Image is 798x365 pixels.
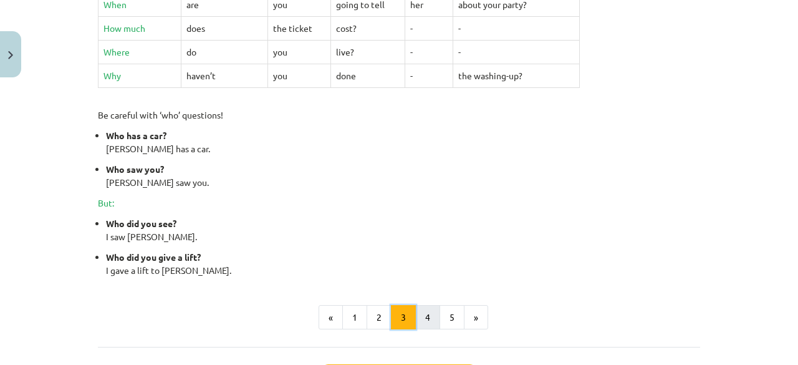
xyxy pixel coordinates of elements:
span: How much [103,22,145,34]
button: 4 [415,305,440,330]
button: 5 [440,305,464,330]
p: Be careful with ‘who’ questions! [98,109,700,122]
p: [PERSON_NAME] saw you. [106,163,700,189]
strong: Who has a car? [106,130,166,141]
td: - [405,64,453,87]
span: Where [103,46,130,57]
strong: Who saw you? [106,163,164,175]
button: » [464,305,488,330]
button: 1 [342,305,367,330]
td: cost? [330,16,405,40]
button: 2 [367,305,392,330]
p: I gave a lift to [PERSON_NAME]. [106,251,700,277]
img: icon-close-lesson-0947bae3869378f0d4975bcd49f059093ad1ed9edebbc8119c70593378902aed.svg [8,51,13,59]
td: does [181,16,267,40]
td: the ticket [267,16,330,40]
nav: Page navigation example [98,305,700,330]
td: - [453,40,580,64]
td: - [405,16,453,40]
span: Why [103,70,121,81]
strong: Who did you see? [106,218,176,229]
td: do [181,40,267,64]
span: But: [98,197,114,208]
strong: Who did you give a lift? [106,251,201,263]
button: « [319,305,343,330]
td: you [267,40,330,64]
td: you [267,64,330,87]
td: live? [330,40,405,64]
p: I saw [PERSON_NAME]. [106,217,700,243]
td: - [453,16,580,40]
td: the washing-up? [453,64,580,87]
button: 3 [391,305,416,330]
td: done [330,64,405,87]
td: - [405,40,453,64]
td: haven’t [181,64,267,87]
p: [PERSON_NAME] has a car. [106,129,700,155]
